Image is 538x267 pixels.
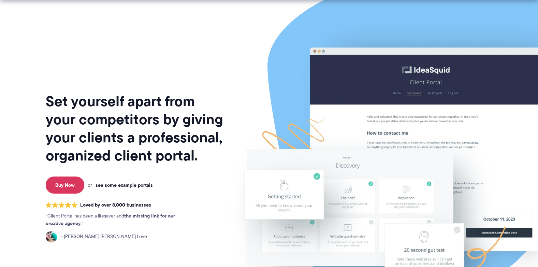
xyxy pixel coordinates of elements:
[46,92,224,165] h1: Set yourself apart from your competitors by giving your clients a professional, organized client ...
[46,212,189,227] p: Client Portal has been a lifesaver and .
[88,182,92,188] span: or
[96,182,153,188] a: see some example portals
[46,177,84,194] a: Buy Now
[46,212,175,227] strong: the missing link for our creative agency
[60,233,147,240] span: [PERSON_NAME] [PERSON_NAME] Love
[80,202,151,208] span: Loved by over 8,000 businesses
